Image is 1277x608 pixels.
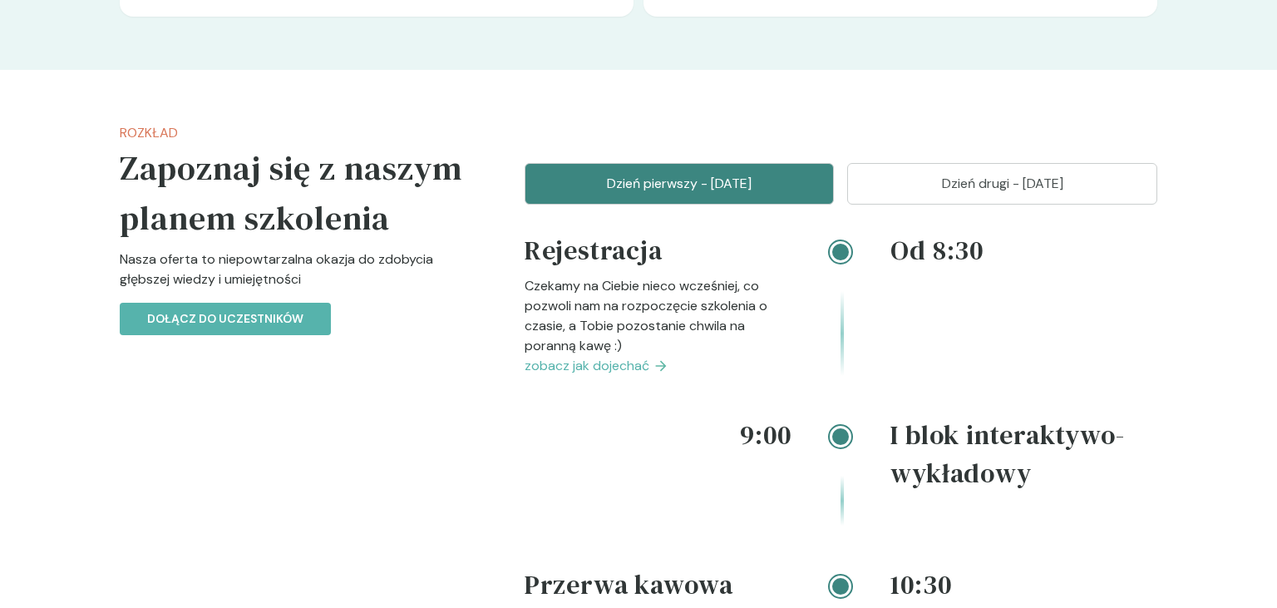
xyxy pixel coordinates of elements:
h4: Rejestracja [525,231,791,276]
p: Rozkład [120,123,471,143]
a: zobacz jak dojechać [525,356,791,376]
button: Dzień drugi - [DATE] [847,163,1157,205]
button: Dzień pierwszy - [DATE] [525,163,835,205]
h4: 9:00 [525,416,791,454]
button: Dołącz do uczestników [120,303,331,335]
h4: 10:30 [890,566,1157,604]
h5: Zapoznaj się z naszym planem szkolenia [120,143,471,243]
p: Dołącz do uczestników [147,310,303,328]
span: zobacz jak dojechać [525,356,649,376]
a: Dołącz do uczestników [120,309,331,327]
p: Czekamy na Ciebie nieco wcześniej, co pozwoli nam na rozpoczęcie szkolenia o czasie, a Tobie pozo... [525,276,791,356]
h4: Od 8:30 [890,231,1157,269]
p: Dzień pierwszy - [DATE] [545,174,814,194]
p: Nasza oferta to niepowtarzalna okazja do zdobycia głębszej wiedzy i umiejętności [120,250,471,303]
p: Dzień drugi - [DATE] [868,174,1136,194]
h4: I blok interaktywo-wykładowy [890,416,1157,499]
